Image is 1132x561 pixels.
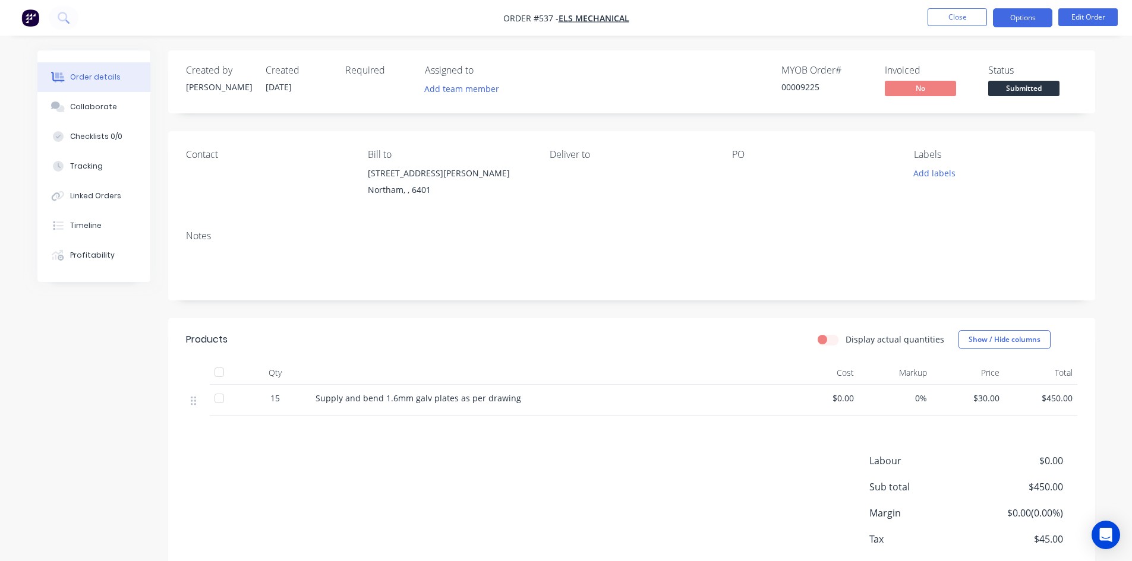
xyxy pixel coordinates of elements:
div: MYOB Order # [781,65,871,76]
span: Sub total [869,480,975,494]
span: $0.00 [791,392,854,404]
img: Factory [21,9,39,27]
div: Tracking [70,161,103,172]
div: [STREET_ADDRESS][PERSON_NAME] [368,165,531,182]
div: Status [988,65,1077,76]
div: Created by [186,65,251,76]
button: Add team member [425,81,506,97]
span: $0.00 ( 0.00 %) [975,506,1062,520]
div: 00009225 [781,81,871,93]
span: No [885,81,956,96]
a: ELS Mechanical [559,12,629,24]
div: Profitability [70,250,115,261]
div: Total [1004,361,1077,385]
button: Add team member [418,81,505,97]
div: Notes [186,230,1077,242]
span: 0% [863,392,927,404]
span: $450.00 [975,480,1062,494]
span: $30.00 [936,392,1000,404]
div: Checklists 0/0 [70,131,122,142]
button: Timeline [37,211,150,240]
div: Collaborate [70,102,117,112]
div: Required [345,65,411,76]
span: Supply and bend 1.6mm galv plates as per drawing [316,392,521,404]
span: Labour [869,454,975,468]
div: Qty [239,361,311,385]
button: Tracking [37,151,150,181]
div: [STREET_ADDRESS][PERSON_NAME]Northam, , 6401 [368,165,531,203]
div: Order details [70,72,121,83]
button: Checklists 0/0 [37,122,150,151]
div: [PERSON_NAME] [186,81,251,93]
button: Submitted [988,81,1060,99]
div: Bill to [368,149,531,160]
span: Tax [869,532,975,546]
span: Order #537 - [503,12,559,24]
button: Add labels [907,165,962,181]
span: $0.00 [975,454,1062,468]
div: Cost [786,361,859,385]
div: Price [932,361,1005,385]
div: Invoiced [885,65,974,76]
span: Margin [869,506,975,520]
button: Profitability [37,240,150,270]
button: Edit Order [1058,8,1118,26]
button: Options [993,8,1052,27]
span: $45.00 [975,532,1062,546]
div: PO [732,149,895,160]
span: [DATE] [266,81,292,93]
span: Submitted [988,81,1060,96]
div: Created [266,65,331,76]
div: Contact [186,149,349,160]
button: Order details [37,62,150,92]
label: Display actual quantities [846,333,944,346]
button: Show / Hide columns [958,330,1051,349]
div: Assigned to [425,65,544,76]
div: Northam, , 6401 [368,182,531,198]
div: Deliver to [550,149,712,160]
div: Labels [914,149,1077,160]
button: Linked Orders [37,181,150,211]
button: Collaborate [37,92,150,122]
div: Linked Orders [70,191,121,201]
div: Markup [859,361,932,385]
span: 15 [270,392,280,404]
div: Open Intercom Messenger [1092,521,1120,549]
button: Close [928,8,987,26]
div: Timeline [70,220,102,231]
div: Products [186,332,228,347]
span: $450.00 [1009,392,1073,404]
